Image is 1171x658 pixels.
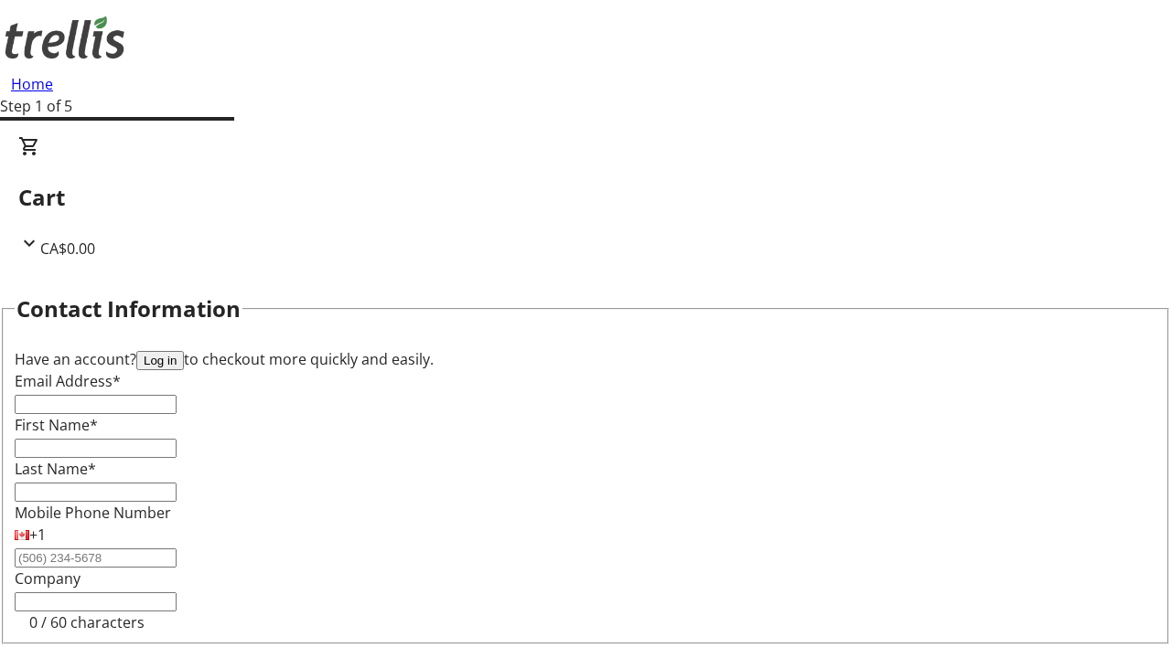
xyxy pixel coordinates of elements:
input: (506) 234-5678 [15,548,177,568]
label: Last Name* [15,459,96,479]
div: CartCA$0.00 [18,135,1153,260]
label: Mobile Phone Number [15,503,171,523]
tr-character-limit: 0 / 60 characters [29,612,145,632]
label: First Name* [15,415,98,435]
button: Log in [136,351,184,370]
label: Email Address* [15,371,121,391]
div: Have an account? to checkout more quickly and easily. [15,348,1156,370]
span: CA$0.00 [40,239,95,259]
h2: Contact Information [16,292,241,325]
label: Company [15,568,81,589]
h2: Cart [18,181,1153,214]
